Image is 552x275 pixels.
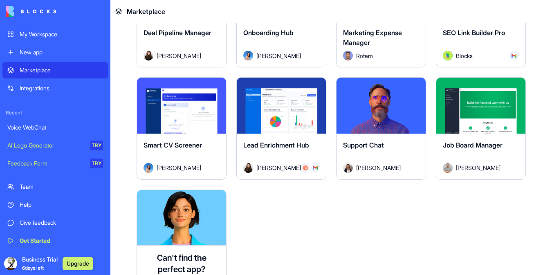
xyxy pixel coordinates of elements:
a: Voice WebChat [2,119,108,136]
img: Avatar [144,163,153,173]
div: Get Started [20,237,103,245]
img: Gmail_trouth.svg [512,53,516,58]
img: Avatar [343,163,353,173]
div: Give feedback [20,219,103,227]
button: Upgrade [63,257,93,270]
span: [PERSON_NAME] [256,163,294,172]
span: [PERSON_NAME] [157,51,201,60]
a: Get Started [2,233,108,249]
img: Avatar [243,163,253,173]
div: Voice WebChat [7,123,103,132]
a: Smart CV ScreenerAvatar[PERSON_NAME] [137,77,227,179]
a: Lead Enrichment HubAvatar[PERSON_NAME] [236,77,326,179]
a: Help [2,197,108,213]
div: My Workspace [20,30,103,38]
span: Rotem [356,51,373,60]
a: Give feedback [2,215,108,231]
div: Integrations [20,84,103,92]
span: [PERSON_NAME] [456,163,500,172]
img: ACg8ocJG7FOW8t1eLIECoexPekLzQ8acOTXKfiASRFTRGqhyf_Yv4CM=s96-c [4,257,17,270]
span: Lead Enrichment Hub [243,141,309,149]
span: Marketing Expense Manager [343,29,402,47]
a: Marketplace [2,62,108,78]
span: Deal Pipeline Manager [144,29,211,37]
span: Onboarding Hub [243,29,294,37]
span: [PERSON_NAME] [256,51,301,60]
img: Avatar [443,51,453,60]
a: Team [2,179,108,195]
div: TRY [90,141,103,150]
a: Support ChatAvatar[PERSON_NAME] [336,77,426,179]
img: Avatar [144,51,153,60]
h4: Can't find the perfect app? [144,252,220,275]
img: Avatar [243,51,253,60]
div: New app [20,48,103,56]
img: Gmail_trouth.svg [313,165,318,170]
span: 6 days left [22,265,44,271]
img: Avatar [443,163,453,173]
a: Job Board ManagerAvatar[PERSON_NAME] [436,77,526,179]
div: Help [20,201,103,209]
a: My Workspace [2,26,108,42]
a: Feedback FormTRY [2,155,108,172]
a: Integrations [2,80,108,96]
span: [PERSON_NAME] [157,163,201,172]
span: Marketplace [127,7,165,16]
div: AI Logo Generator [7,141,84,150]
div: Team [20,183,103,191]
div: Feedback Form [7,159,84,168]
span: Smart CV Screener [144,141,202,149]
span: Blocks [456,51,473,60]
span: [PERSON_NAME] [356,163,401,172]
div: TRY [90,159,103,168]
span: Business Trial [22,255,58,272]
span: Recent [2,110,108,116]
span: SEO Link Builder Pro [443,29,505,37]
a: AI Logo GeneratorTRY [2,137,108,154]
img: Hubspot_zz4hgj.svg [303,165,308,170]
img: logo [6,6,56,17]
a: New app [2,44,108,60]
span: Job Board Manager [443,141,503,149]
img: Avatar [343,51,353,60]
span: Support Chat [343,141,384,149]
div: Marketplace [20,66,103,74]
img: Ella AI assistant [137,190,226,245]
